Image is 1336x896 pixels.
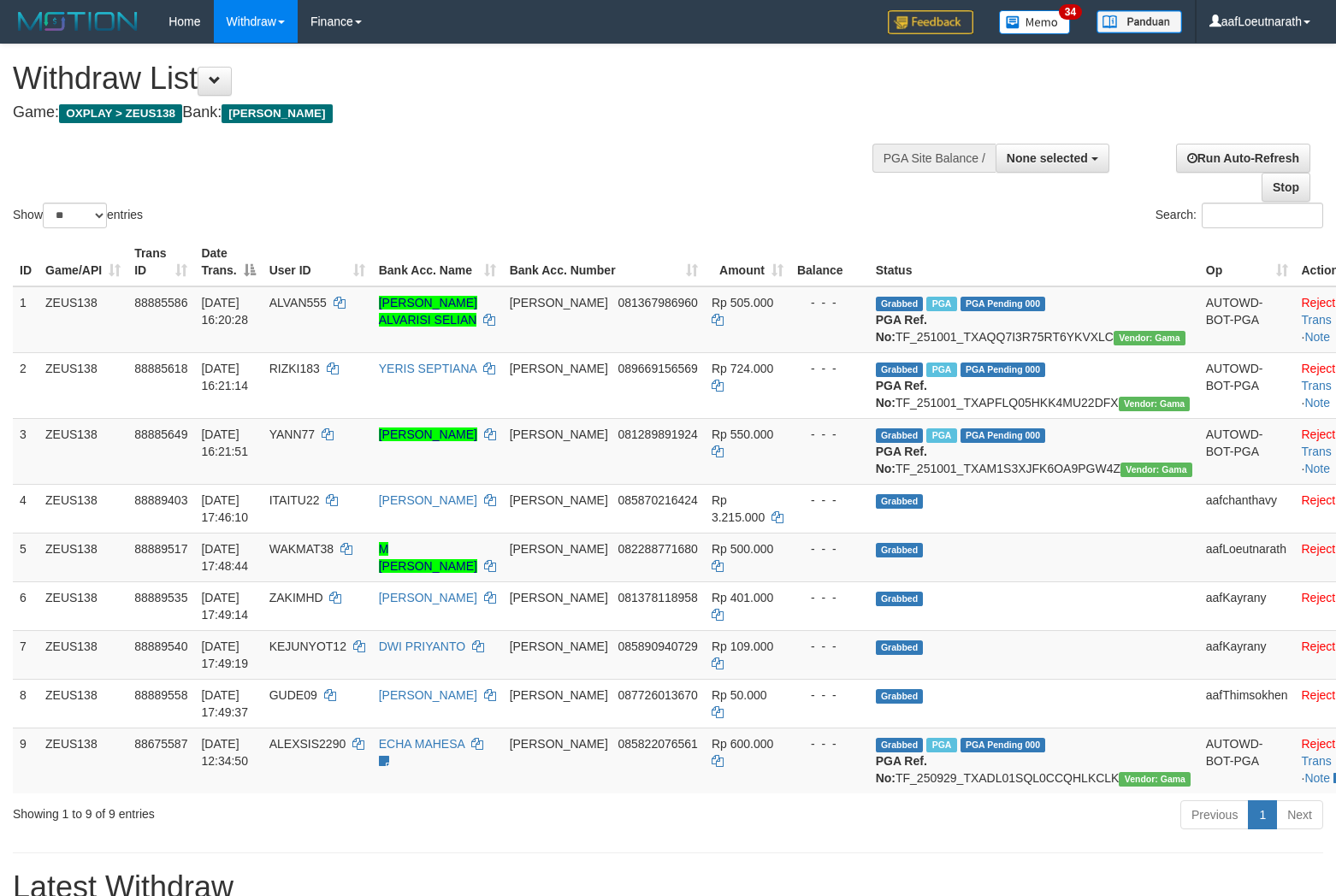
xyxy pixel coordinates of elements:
[510,591,608,604] span: [PERSON_NAME]
[1120,463,1192,477] span: Vendor URL: https://trx31.1velocity.biz
[618,737,697,751] span: Copy 085822076561 to clipboard
[134,591,187,604] span: 88889535
[134,362,187,375] span: 88885618
[1248,800,1277,829] a: 1
[712,542,773,556] span: Rp 500.000
[13,203,143,228] label: Show entries
[1176,144,1310,173] a: Run Auto-Refresh
[201,427,248,458] span: [DATE] 16:21:51
[1199,679,1295,728] td: aafThimsokhen
[876,313,927,344] b: PGA Ref. No:
[1199,238,1295,286] th: Op: activate to sort column ascending
[201,296,248,327] span: [DATE] 16:20:28
[1304,330,1330,344] a: Note
[38,728,127,793] td: ZEUS138
[876,738,924,752] span: Grabbed
[13,104,873,121] h4: Game: Bank:
[38,352,127,418] td: ZEUS138
[926,297,956,311] span: Marked by aafanarl
[926,738,956,752] span: Marked by aafpengsreynich
[618,640,697,653] span: Copy 085890940729 to clipboard
[134,493,187,507] span: 88889403
[618,493,697,507] span: Copy 085870216424 to clipboard
[1199,581,1295,630] td: aafKayrany
[926,428,956,443] span: Marked by aafanarl
[38,238,127,286] th: Game/API: activate to sort column ascending
[38,484,127,533] td: ZEUS138
[797,589,862,606] div: - - -
[961,297,1046,311] span: PGA Pending
[1276,800,1323,829] a: Next
[269,493,320,507] span: ITAITU22
[869,352,1199,418] td: TF_251001_TXAPFLQ05HKK4MU22DFX
[59,104,182,123] span: OXPLAY > ZEUS138
[1119,772,1191,787] span: Vendor URL: https://trx31.1velocity.biz
[797,687,862,704] div: - - -
[13,484,38,533] td: 4
[876,379,927,410] b: PGA Ref. No:
[263,238,372,286] th: User ID: activate to sort column ascending
[872,144,996,173] div: PGA Site Balance /
[127,238,194,286] th: Trans ID: activate to sort column ascending
[1007,151,1088,165] span: None selected
[510,296,608,309] span: [PERSON_NAME]
[43,203,107,228] select: Showentries
[38,679,127,728] td: ZEUS138
[38,533,127,581] td: ZEUS138
[134,737,187,751] span: 88675587
[510,640,608,653] span: [PERSON_NAME]
[1199,418,1295,484] td: AUTOWD-BOT-PGA
[38,418,127,484] td: ZEUS138
[372,238,503,286] th: Bank Acc. Name: activate to sort column ascending
[269,362,320,375] span: RIZKI183
[869,286,1199,353] td: TF_251001_TXAQQ7I3R75RT6YKVXLC
[1262,173,1310,202] a: Stop
[134,640,187,653] span: 88889540
[510,688,608,702] span: [PERSON_NAME]
[797,294,862,311] div: - - -
[1156,203,1323,228] label: Search:
[618,427,697,441] span: Copy 081289891924 to clipboard
[134,542,187,556] span: 88889517
[379,493,477,507] a: [PERSON_NAME]
[712,362,773,375] span: Rp 724.000
[510,737,608,751] span: [PERSON_NAME]
[269,737,346,751] span: ALEXSIS2290
[888,10,973,34] img: Feedback.jpg
[790,238,869,286] th: Balance
[13,799,544,822] div: Showing 1 to 9 of 9 entries
[876,689,924,704] span: Grabbed
[1302,493,1336,507] a: Reject
[379,362,476,375] a: YERIS SEPTIANA
[379,640,465,653] a: DWI PRIYANTO
[269,542,334,556] span: WAKMAT38
[269,688,317,702] span: GUDE09
[876,494,924,509] span: Grabbed
[797,492,862,509] div: - - -
[194,238,262,286] th: Date Trans.: activate to sort column descending
[876,592,924,606] span: Grabbed
[13,9,143,34] img: MOTION_logo.png
[618,362,697,375] span: Copy 089669156569 to clipboard
[876,297,924,311] span: Grabbed
[379,737,464,751] a: ECHA MAHESA
[134,296,187,309] span: 88885586
[510,542,608,556] span: [PERSON_NAME]
[13,630,38,679] td: 7
[13,62,873,96] h1: Withdraw List
[1119,397,1191,411] span: Vendor URL: https://trx31.1velocity.biz
[1059,4,1082,20] span: 34
[876,445,927,475] b: PGA Ref. No:
[134,427,187,441] span: 88885649
[13,286,38,353] td: 1
[13,728,38,793] td: 9
[13,679,38,728] td: 8
[222,104,332,123] span: [PERSON_NAME]
[13,238,38,286] th: ID
[876,428,924,443] span: Grabbed
[269,427,315,441] span: YANN77
[201,591,248,622] span: [DATE] 17:49:14
[876,640,924,655] span: Grabbed
[1097,10,1182,33] img: panduan.png
[1199,630,1295,679] td: aafKayrany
